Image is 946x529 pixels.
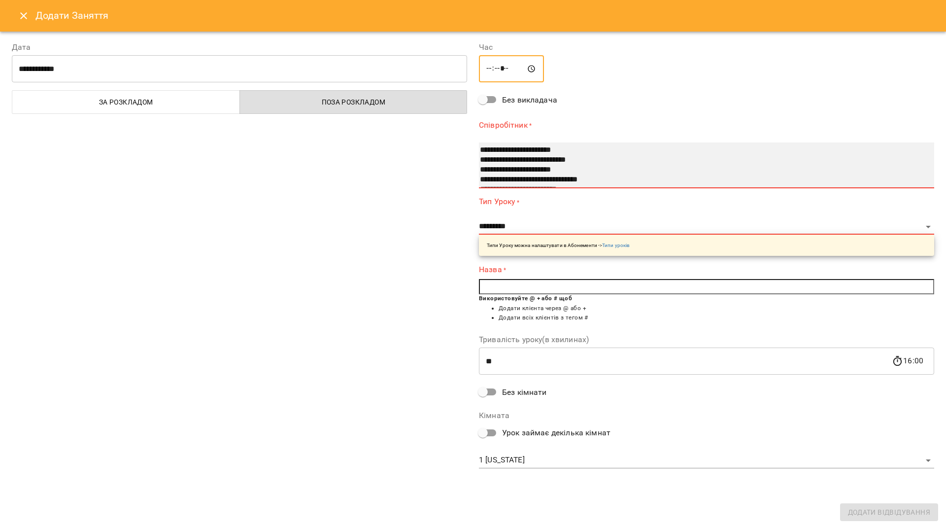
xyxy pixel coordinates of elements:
[12,43,467,51] label: Дата
[479,295,572,302] b: Використовуйте @ + або # щоб
[502,427,610,439] span: Урок займає декілька кімнат
[499,313,934,323] li: Додати всіх клієнтів з тегом #
[239,90,468,114] button: Поза розкладом
[602,243,630,248] a: Типи уроків
[12,4,35,28] button: Close
[479,412,934,420] label: Кімната
[487,242,630,249] p: Типи Уроку можна налаштувати в Абонементи ->
[479,264,934,275] label: Назва
[18,96,234,108] span: За розкладом
[502,387,547,398] span: Без кімнати
[479,43,934,51] label: Час
[12,90,240,114] button: За розкладом
[479,196,934,208] label: Тип Уроку
[479,336,934,344] label: Тривалість уроку(в хвилинах)
[479,453,934,468] div: 1 [US_STATE]
[502,94,557,106] span: Без викладача
[246,96,462,108] span: Поза розкладом
[499,304,934,314] li: Додати клієнта через @ або +
[35,8,934,23] h6: Додати Заняття
[479,119,934,131] label: Співробітник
